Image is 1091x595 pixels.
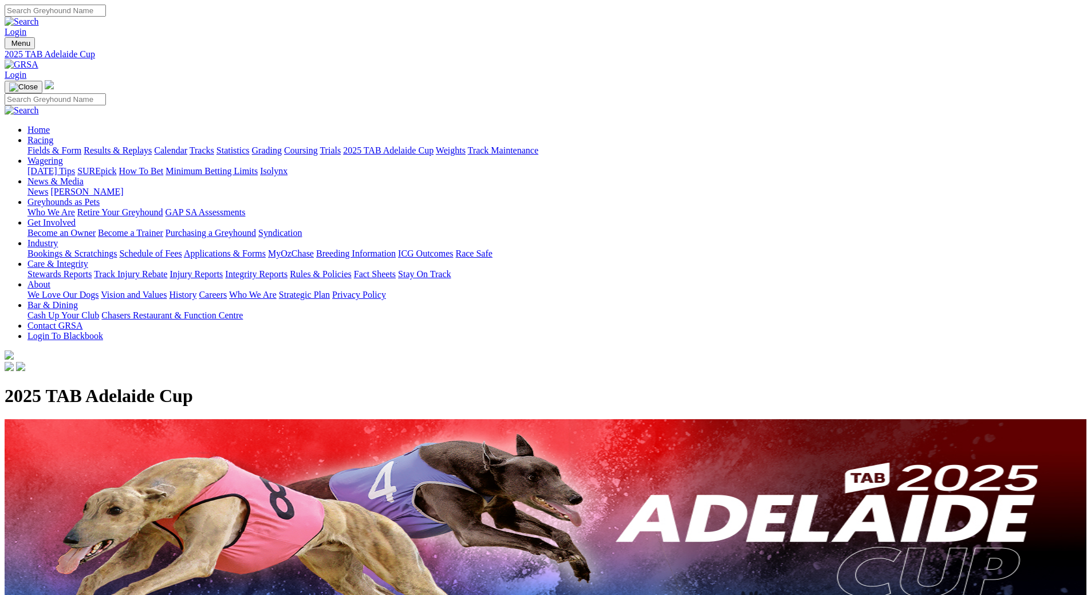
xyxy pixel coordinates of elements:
[320,145,341,155] a: Trials
[27,156,63,166] a: Wagering
[5,37,35,49] button: Toggle navigation
[11,39,30,48] span: Menu
[27,145,81,155] a: Fields & Form
[5,93,106,105] input: Search
[5,17,39,27] img: Search
[436,145,466,155] a: Weights
[398,269,451,279] a: Stay On Track
[27,228,96,238] a: Become an Owner
[77,207,163,217] a: Retire Your Greyhound
[268,249,314,258] a: MyOzChase
[101,290,167,300] a: Vision and Values
[50,187,123,196] a: [PERSON_NAME]
[199,290,227,300] a: Careers
[290,269,352,279] a: Rules & Policies
[5,105,39,116] img: Search
[27,135,53,145] a: Racing
[27,259,88,269] a: Care & Integrity
[455,249,492,258] a: Race Safe
[225,269,287,279] a: Integrity Reports
[27,290,1086,300] div: About
[27,187,48,196] a: News
[27,125,50,135] a: Home
[84,145,152,155] a: Results & Replays
[27,290,99,300] a: We Love Our Dogs
[27,310,99,320] a: Cash Up Your Club
[316,249,396,258] a: Breeding Information
[216,145,250,155] a: Statistics
[169,290,196,300] a: History
[27,228,1086,238] div: Get Involved
[5,5,106,17] input: Search
[27,249,1086,259] div: Industry
[252,145,282,155] a: Grading
[27,331,103,341] a: Login To Blackbook
[27,269,1086,279] div: Care & Integrity
[27,249,117,258] a: Bookings & Scratchings
[154,145,187,155] a: Calendar
[343,145,434,155] a: 2025 TAB Adelaide Cup
[119,249,182,258] a: Schedule of Fees
[190,145,214,155] a: Tracks
[27,218,76,227] a: Get Involved
[27,207,1086,218] div: Greyhounds as Pets
[101,310,243,320] a: Chasers Restaurant & Function Centre
[332,290,386,300] a: Privacy Policy
[77,166,116,176] a: SUREpick
[279,290,330,300] a: Strategic Plan
[5,49,1086,60] a: 2025 TAB Adelaide Cup
[354,269,396,279] a: Fact Sheets
[98,228,163,238] a: Become a Trainer
[27,197,100,207] a: Greyhounds as Pets
[166,207,246,217] a: GAP SA Assessments
[27,145,1086,156] div: Racing
[229,290,277,300] a: Who We Are
[398,249,453,258] a: ICG Outcomes
[27,166,1086,176] div: Wagering
[27,269,92,279] a: Stewards Reports
[27,166,75,176] a: [DATE] Tips
[166,228,256,238] a: Purchasing a Greyhound
[260,166,287,176] a: Isolynx
[5,362,14,371] img: facebook.svg
[119,166,164,176] a: How To Bet
[5,27,26,37] a: Login
[27,300,78,310] a: Bar & Dining
[16,362,25,371] img: twitter.svg
[5,70,26,80] a: Login
[27,321,82,330] a: Contact GRSA
[27,187,1086,197] div: News & Media
[9,82,38,92] img: Close
[27,238,58,248] a: Industry
[94,269,167,279] a: Track Injury Rebate
[184,249,266,258] a: Applications & Forms
[27,176,84,186] a: News & Media
[5,60,38,70] img: GRSA
[5,385,1086,407] h1: 2025 TAB Adelaide Cup
[5,350,14,360] img: logo-grsa-white.png
[5,81,42,93] button: Toggle navigation
[284,145,318,155] a: Coursing
[166,166,258,176] a: Minimum Betting Limits
[27,279,50,289] a: About
[170,269,223,279] a: Injury Reports
[27,207,75,217] a: Who We Are
[468,145,538,155] a: Track Maintenance
[27,310,1086,321] div: Bar & Dining
[45,80,54,89] img: logo-grsa-white.png
[258,228,302,238] a: Syndication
